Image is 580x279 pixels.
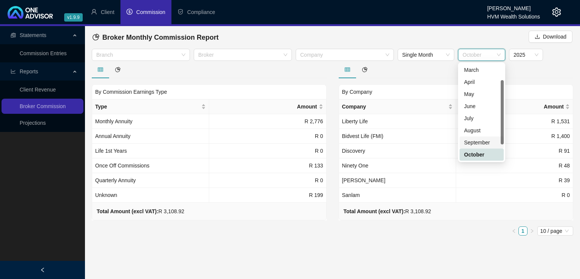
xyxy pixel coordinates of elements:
[212,102,317,111] span: Amount
[91,9,97,15] span: user
[101,9,114,15] span: Client
[344,208,406,214] b: Total Amount (excl VAT):
[460,112,504,124] div: July
[209,114,326,129] td: R 2,776
[460,64,504,76] div: March
[95,192,117,198] span: Unknown
[519,227,527,235] a: 1
[20,32,46,38] span: Statements
[362,67,367,72] span: pie-chart
[540,227,570,235] span: 10 / page
[8,6,53,19] img: 2df55531c6924b55f21c4cf5d4484680-logo-light.svg
[529,31,572,43] button: Download
[97,208,159,214] b: Total Amount (excl VAT):
[456,144,573,158] td: R 91
[126,9,133,15] span: dollar
[342,148,365,154] span: Discovery
[11,33,16,38] span: reconciliation
[209,129,326,144] td: R 0
[64,13,83,22] span: v1.9.9
[95,177,136,183] span: Quarterly Annuity
[528,226,537,236] button: right
[459,102,564,111] span: Amount
[209,158,326,173] td: R 133
[339,99,456,114] th: Company
[530,229,534,233] span: right
[552,8,561,17] span: setting
[20,68,38,74] span: Reports
[95,148,127,154] span: Life 1st Years
[460,124,504,136] div: August
[209,144,326,158] td: R 0
[535,34,540,39] span: download
[464,78,499,86] div: April
[342,192,360,198] span: Sanlam
[509,226,518,236] li: Previous Page
[463,49,501,60] span: October
[464,66,499,74] div: March
[345,67,350,72] span: table
[342,118,368,124] span: Liberty Life
[95,102,200,111] span: Type
[509,226,518,236] button: left
[115,67,120,72] span: pie-chart
[95,133,130,139] span: Annual Annuity
[464,138,499,147] div: September
[528,226,537,236] li: Next Page
[460,76,504,88] div: April
[342,177,386,183] span: [PERSON_NAME]
[97,207,184,215] div: R 3,108.92
[11,69,16,74] span: line-chart
[464,150,499,159] div: October
[95,163,150,169] span: Once Off Commissions
[514,49,538,60] span: 2025
[92,84,327,99] div: By Commission Earnings Type
[456,99,573,114] th: Amount
[342,133,384,139] span: Bidvest Life (FMI)
[209,173,326,188] td: R 0
[464,126,499,135] div: August
[543,33,566,41] span: Download
[20,103,66,109] a: Broker Commission
[20,120,46,126] a: Projections
[339,84,574,99] div: By Company
[209,99,326,114] th: Amount
[187,9,215,15] span: Compliance
[344,207,431,215] div: R 3,108.92
[460,149,504,161] div: October
[512,229,516,233] span: left
[460,100,504,112] div: June
[95,118,133,124] span: Monthly Annuity
[177,9,184,15] span: safety
[342,163,369,169] span: Ninety One
[487,10,540,19] div: HVM Wealth Solutions
[456,188,573,203] td: R 0
[102,34,219,41] span: Broker Monthly Commission Report
[460,88,504,100] div: May
[136,9,165,15] span: Commission
[92,99,209,114] th: Type
[456,173,573,188] td: R 39
[20,50,66,56] a: Commission Entries
[20,87,56,93] a: Client Revenue
[464,90,499,98] div: May
[464,114,499,122] div: July
[456,114,573,129] td: R 1,531
[464,102,499,110] div: June
[537,226,573,236] div: Page Size
[456,129,573,144] td: R 1,400
[518,226,528,236] li: 1
[93,34,99,40] span: pie-chart
[487,2,540,10] div: [PERSON_NAME]
[40,267,45,273] span: left
[460,136,504,149] div: September
[98,67,103,72] span: table
[342,102,447,111] span: Company
[402,49,450,60] span: Single Month
[209,188,326,203] td: R 199
[456,158,573,173] td: R 48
